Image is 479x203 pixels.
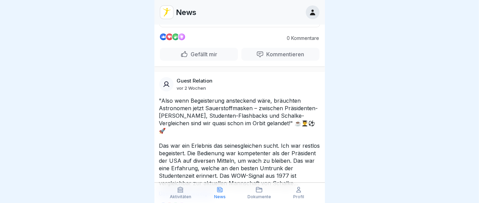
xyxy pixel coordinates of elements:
[160,6,173,19] img: vd4jgc378hxa8p7qw0fvrl7x.png
[264,51,304,58] p: Kommentieren
[248,194,271,199] p: Dokumente
[170,194,191,199] p: Aktivitäten
[177,78,213,84] p: Guest Relation
[159,97,320,187] p: "Also wenn Begeisterung ansteckend wäre, bräuchten Astronomen jetzt Sauerstoffmasken – zwischen P...
[188,51,217,58] p: Gefällt mir
[176,8,197,17] p: News
[293,194,304,199] p: Profil
[214,194,226,199] p: News
[177,85,206,91] p: vor 2 Wochen
[282,35,319,41] p: 0 Kommentare
[159,19,320,26] a: Team Wochenpost KW 42.pdf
